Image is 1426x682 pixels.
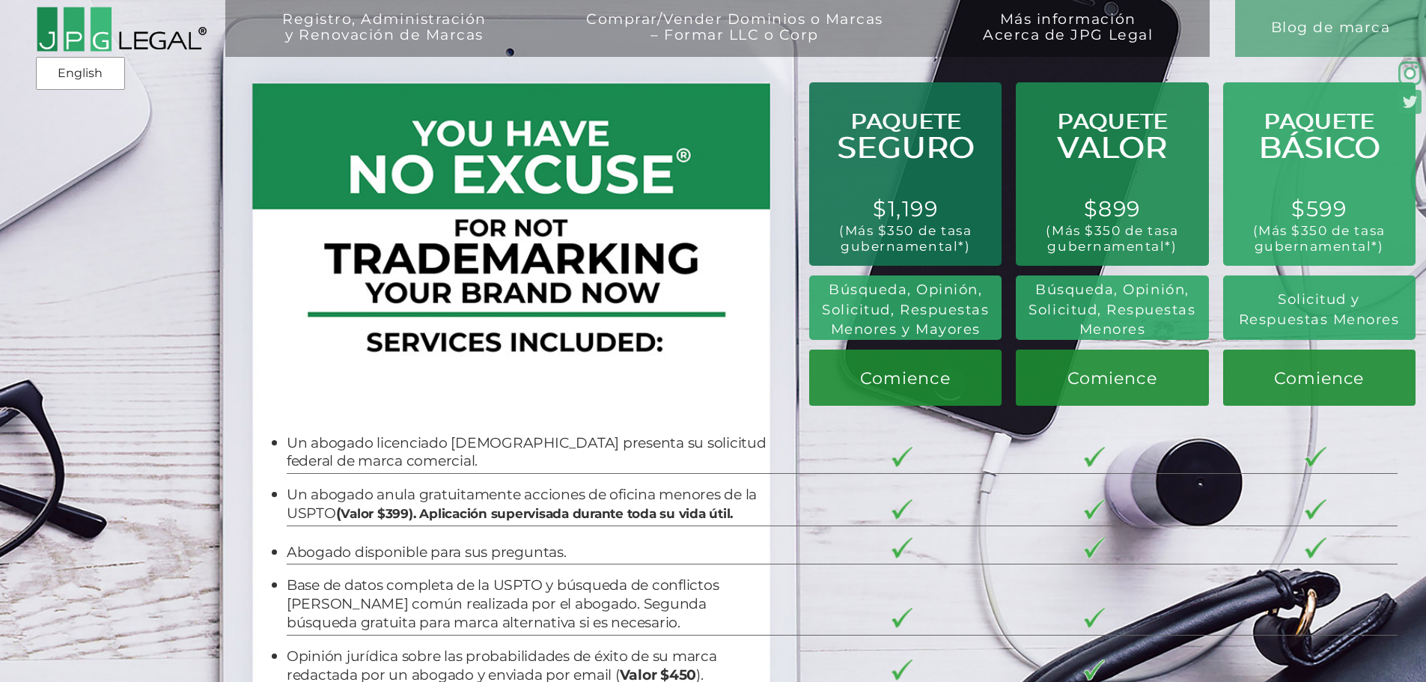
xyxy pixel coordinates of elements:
[409,506,733,521] span: . Aplicación supervisada durante toda su vida útil.
[860,368,951,389] span: Comience
[409,506,413,521] b: )
[336,505,733,522] b: (
[1223,350,1416,406] a: Comience
[1398,90,1422,114] img: Twitter_Social_Icon_Rounded_Square_Color-mid-green3-90.png
[1305,499,1326,520] img: checkmark-border-3.png
[1084,447,1106,468] img: checkmark-border-3.png
[40,60,121,87] a: English
[543,12,926,69] a: Comprar/Vender Dominios o Marcas– Formar LLC o Corp
[1239,290,1399,328] span: Solicitud y Respuestas Menores
[940,12,1195,69] a: Más informaciónAcerca de JPG Legal
[1305,447,1326,468] img: checkmark-border-3.png
[1084,660,1106,681] img: checkmark-border-3.png
[1067,368,1158,389] span: Comience
[1084,608,1106,629] img: checkmark-border-3.png
[892,660,913,681] img: checkmark-border-3.png
[341,506,409,521] span: Valor $399
[1084,499,1106,520] img: checkmark-border-3.png
[287,576,719,631] span: Base de datos completa de la USPTO y búsqueda de conflictos [PERSON_NAME] común realizada por el ...
[892,608,913,629] img: checkmark-border-3.png
[1305,538,1326,558] img: checkmark-border-3.png
[287,486,757,522] span: Un abogado anula gratuitamente acciones de oficina menores de la USPTO
[809,350,1002,406] a: Comience
[822,281,989,338] span: Búsqueda, Opinión, Solicitud, Respuestas Menores y Mayores
[892,538,913,558] img: checkmark-border-3.png
[1016,350,1208,406] a: Comience
[287,544,567,561] span: Abogado disponible para sus preguntas.
[892,499,913,520] img: checkmark-border-3.png
[1084,538,1106,558] img: checkmark-border-3.png
[1274,368,1365,389] span: Comience
[1029,281,1195,338] span: Búsqueda, Opinión, Solicitud, Respuestas Menores
[36,6,207,52] img: 2016-logo-black-letters-3-r.png
[240,12,529,69] a: Registro, Administracióny Renovación de Marcas
[892,447,913,468] img: checkmark-border-3.png
[1398,61,1422,85] img: glyph-logo_May2016-green3-90.png
[287,434,767,470] span: Un abogado licenciado [DEMOGRAPHIC_DATA] presenta su solicitud federal de marca comercial.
